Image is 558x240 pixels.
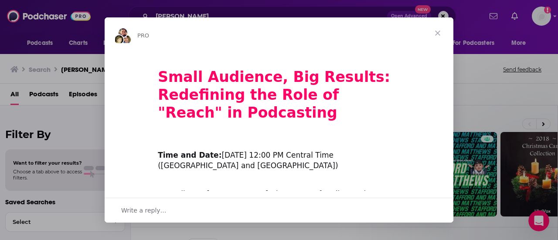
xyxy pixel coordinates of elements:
[158,68,390,121] b: Small Audience, Big Results: Redefining the Role of "Reach" in Podcasting
[121,205,167,216] span: Write a reply…
[158,140,400,171] div: ​ [DATE] 12:00 PM Central Time ([GEOGRAPHIC_DATA] and [GEOGRAPHIC_DATA])
[137,32,149,39] span: PRO
[121,34,132,45] img: Dave avatar
[118,27,128,38] img: Sydney avatar
[158,151,221,159] b: Time and Date:
[105,198,453,223] div: Open conversation and reply
[158,179,400,220] div: According to [PERSON_NAME], the nature of audiences has profoundly shifted from "mass media" to "...
[114,34,124,45] img: Barbara avatar
[422,17,453,49] span: Close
